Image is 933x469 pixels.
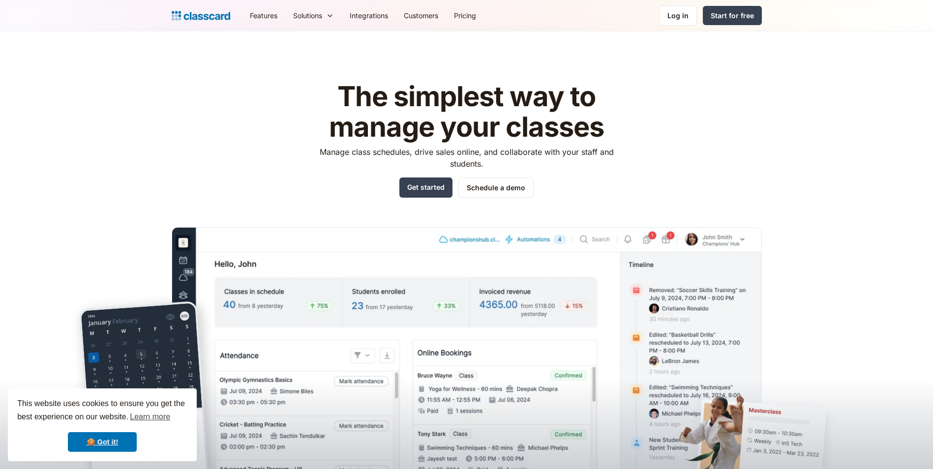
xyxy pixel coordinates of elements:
a: Integrations [342,4,396,27]
div: Solutions [293,10,322,21]
a: Features [242,4,285,27]
p: Manage class schedules, drive sales online, and collaborate with your staff and students. [310,146,623,170]
a: Schedule a demo [458,177,534,198]
a: Start for free [703,6,762,25]
div: Start for free [711,10,754,21]
a: dismiss cookie message [68,432,137,452]
h1: The simplest way to manage your classes [310,82,623,142]
a: Pricing [446,4,484,27]
a: Get started [399,177,452,198]
div: cookieconsent [8,388,197,461]
a: learn more about cookies [128,410,172,424]
div: Solutions [285,4,342,27]
a: Customers [396,4,446,27]
a: home [172,9,230,23]
div: Log in [667,10,689,21]
a: Log in [659,5,697,26]
span: This website uses cookies to ensure you get the best experience on our website. [17,398,187,424]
